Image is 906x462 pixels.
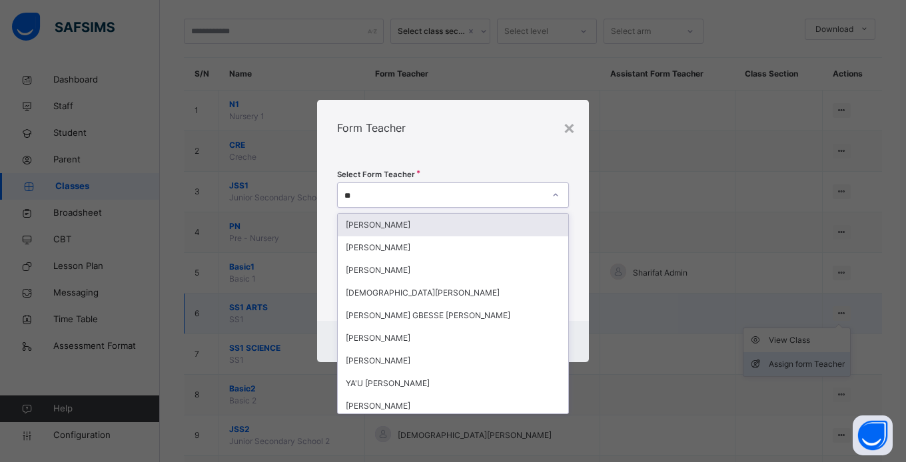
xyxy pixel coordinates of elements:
div: YA'U [PERSON_NAME] [338,372,568,395]
div: [PERSON_NAME] [338,259,568,282]
span: Select Form Teacher [337,169,415,180]
div: [PERSON_NAME] [338,214,568,236]
div: [PERSON_NAME] [338,395,568,417]
div: [DEMOGRAPHIC_DATA][PERSON_NAME] [338,282,568,304]
div: [PERSON_NAME] [338,327,568,349]
div: × [563,113,576,141]
button: Open asap [853,415,893,455]
div: [PERSON_NAME] GBESSE [PERSON_NAME] [338,304,568,327]
span: Form Teacher [337,121,406,134]
div: [PERSON_NAME] [338,236,568,259]
div: [PERSON_NAME] [338,349,568,372]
